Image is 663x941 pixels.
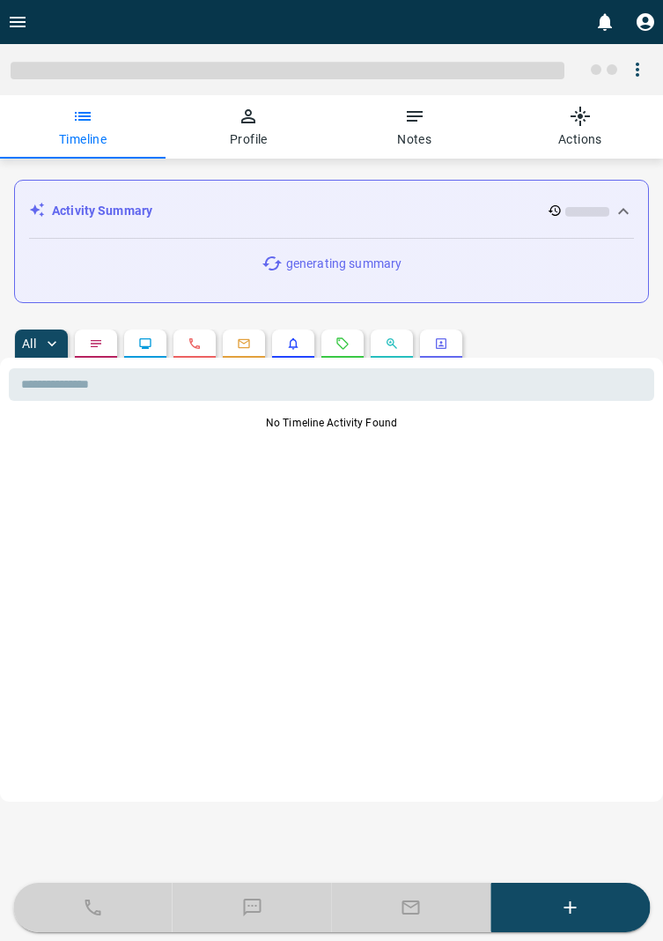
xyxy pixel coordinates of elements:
button: Actions [497,95,663,159]
svg: Emails [237,337,251,351]
svg: Agent Actions [434,337,448,351]
svg: Calls [188,337,202,351]
p: Activity Summary [52,202,152,220]
button: Notes [332,95,497,159]
p: All [22,337,36,350]
p: generating summary [286,255,401,273]
svg: Listing Alerts [286,337,300,351]
svg: Requests [335,337,350,351]
svg: Notes [89,337,103,351]
svg: Opportunities [385,337,399,351]
svg: Lead Browsing Activity [138,337,152,351]
p: No Timeline Activity Found [9,415,654,431]
button: Profile [166,95,331,159]
button: Profile [628,4,663,40]
div: Activity Summary [29,195,634,227]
